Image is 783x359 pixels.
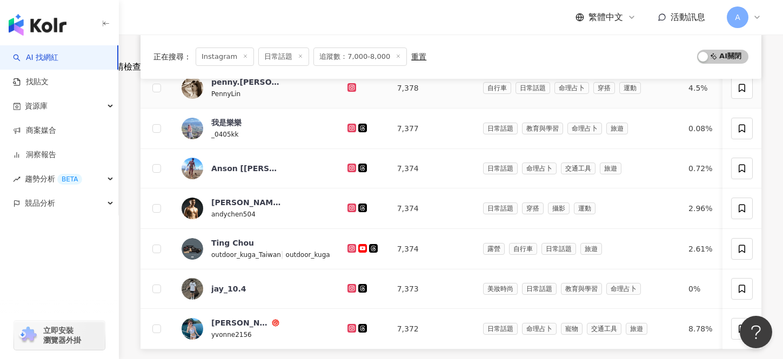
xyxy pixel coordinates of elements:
[606,283,641,295] span: 命理占卜
[13,77,49,87] a: 找貼文
[211,251,281,259] span: outdoor_kuga_Taiwan
[211,131,238,138] span: _0405kk
[688,323,722,335] div: 8.78%
[483,323,518,335] span: 日常話題
[541,243,576,255] span: 日常話題
[389,188,474,229] td: 7,374
[211,283,246,294] div: jay_10.4
[554,82,589,94] span: 命理占卜
[13,150,56,160] a: 洞察報告
[25,191,55,215] span: 競品分析
[483,283,518,295] span: 美妝時尚
[182,198,203,219] img: KOL Avatar
[211,331,252,338] span: yvonne2156
[182,318,203,340] img: KOL Avatar
[211,117,242,128] div: 我是樂樂
[561,162,595,174] span: 交通工具
[182,317,330,340] a: KOL Avatar[PERSON_NAME]yvonne2156
[389,229,474,269] td: 7,374
[211,317,270,328] div: [PERSON_NAME]
[688,243,722,255] div: 2.61%
[211,163,282,174] div: Anson [[PERSON_NAME]]
[182,158,203,179] img: KOL Avatar
[483,82,511,94] span: 自行車
[17,327,38,344] img: chrome extension
[522,123,563,134] span: 教育與學習
[483,123,518,134] span: 日常話題
[574,202,595,214] span: 運動
[389,109,474,149] td: 7,377
[25,167,82,191] span: 趨勢分析
[211,90,240,98] span: PennyLin
[182,77,330,99] a: KOL Avatarpenny.[PERSON_NAME].716PennyLin
[313,48,407,66] span: 追蹤數：7,000-8,000
[182,238,330,260] a: KOL AvatarTing Chououtdoor_kuga_Taiwan|outdoor_kuga
[182,117,330,140] a: KOL Avatar我是樂樂_0405kk
[522,283,557,295] span: 日常話題
[182,77,203,99] img: KOL Avatar
[735,11,740,23] span: A
[13,175,21,183] span: rise
[281,250,286,259] span: |
[626,323,647,335] span: 旅遊
[211,211,256,218] span: andychen504
[671,12,705,22] span: 活動訊息
[619,82,641,94] span: 運動
[182,278,330,300] a: KOL Avatarjay_10.4
[411,52,426,61] div: 重置
[182,118,203,139] img: KOL Avatar
[548,202,570,214] span: 攝影
[389,149,474,188] td: 7,374
[483,162,518,174] span: 日常話題
[561,283,602,295] span: 教育與學習
[516,82,550,94] span: 日常話題
[258,48,309,66] span: 日常話題
[740,316,772,348] iframe: Help Scout Beacon - Open
[580,243,602,255] span: 旅遊
[25,94,48,118] span: 資源庫
[389,269,474,309] td: 7,373
[522,162,557,174] span: 命理占卜
[43,326,81,345] span: 立即安裝 瀏覽器外掛
[522,202,544,214] span: 穿搭
[196,48,254,66] span: Instagram
[182,197,330,220] a: KOL Avatar[PERSON_NAME] [PERSON_NAME]andychen504
[182,278,203,300] img: KOL Avatar
[600,162,621,174] span: 旅遊
[57,174,82,185] div: BETA
[688,283,722,295] div: 0%
[9,14,66,36] img: logo
[688,123,722,134] div: 0.08%
[389,309,474,349] td: 7,372
[153,52,191,61] span: 正在搜尋 ：
[587,323,621,335] span: 交通工具
[483,243,505,255] span: 露營
[211,197,282,208] div: [PERSON_NAME] [PERSON_NAME]
[688,202,722,214] div: 2.96%
[389,68,474,109] td: 7,378
[606,123,628,134] span: 旅遊
[211,77,282,87] div: penny.[PERSON_NAME].716
[211,238,254,248] div: Ting Chou
[182,238,203,260] img: KOL Avatar
[588,11,623,23] span: 繁體中文
[688,82,722,94] div: 4.5%
[522,323,557,335] span: 命理占卜
[483,202,518,214] span: 日常話題
[688,162,722,174] div: 0.72%
[182,158,330,179] a: KOL AvatarAnson [[PERSON_NAME]]
[286,251,330,259] span: outdoor_kuga
[593,82,615,94] span: 穿搭
[14,321,105,350] a: chrome extension立即安裝 瀏覽器外掛
[13,52,58,63] a: searchAI 找網紅
[509,243,537,255] span: 自行車
[13,125,56,136] a: 商案媒合
[567,123,602,134] span: 命理占卜
[561,323,583,335] span: 寵物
